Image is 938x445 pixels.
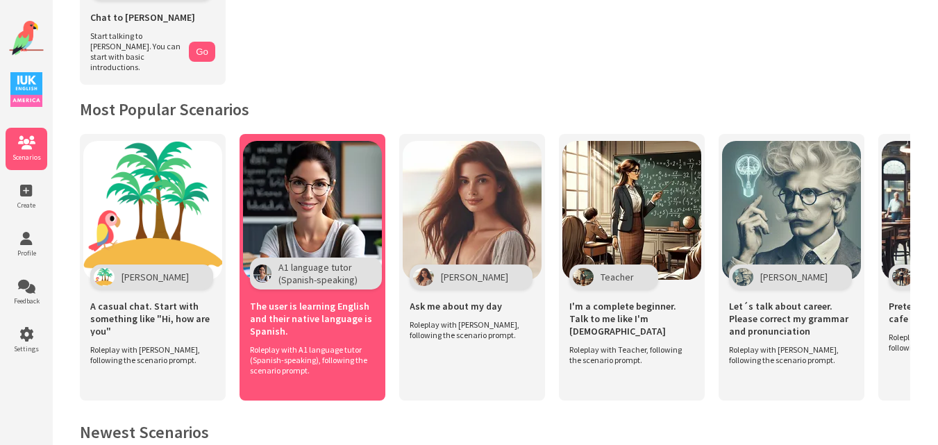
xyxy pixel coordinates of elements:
img: Character [94,268,115,286]
span: Roleplay with [PERSON_NAME], following the scenario prompt. [729,344,847,365]
span: Roleplay with Teacher, following the scenario prompt. [569,344,687,365]
span: A casual chat. Start with something like "Hi, how are you" [90,300,215,337]
span: Roleplay with A1 language tutor (Spanish-speaking), following the scenario prompt. [250,344,368,376]
span: Let´s talk about career. Please correct my grammar and pronunciation [729,300,854,337]
span: Create [6,201,47,210]
h2: Most Popular Scenarios [80,99,910,120]
span: Teacher [601,271,634,283]
span: Ask me about my day [410,300,502,312]
span: Settings [6,344,47,353]
span: Roleplay with [PERSON_NAME], following the scenario prompt. [410,319,528,340]
span: [PERSON_NAME] [441,271,508,283]
img: Character [413,268,434,286]
span: Chat to [PERSON_NAME] [90,11,195,24]
span: [PERSON_NAME] [122,271,189,283]
span: I'm a complete beginner. Talk to me like I'm [DEMOGRAPHIC_DATA] [569,300,694,337]
img: Scenario Image [243,141,382,280]
img: Character [573,268,594,286]
span: Roleplay with [PERSON_NAME], following the scenario prompt. [90,344,208,365]
img: Website Logo [9,21,44,56]
button: Go [189,42,215,62]
img: Scenario Image [403,141,542,280]
h2: Newest Scenarios [80,421,910,443]
img: Character [732,268,753,286]
img: Character [892,268,913,286]
span: Scenarios [6,153,47,162]
img: Character [253,265,271,283]
span: [PERSON_NAME] [760,271,828,283]
span: Feedback [6,296,47,305]
img: Scenario Image [562,141,701,280]
span: The user is learning English and their native language is Spanish. [250,300,375,337]
span: Start talking to [PERSON_NAME]. You can start with basic introductions. [90,31,182,72]
img: IUK Logo [10,72,42,107]
img: Scenario Image [83,141,222,280]
span: A1 language tutor (Spanish-speaking) [278,261,358,286]
span: Profile [6,249,47,258]
img: Scenario Image [722,141,861,280]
